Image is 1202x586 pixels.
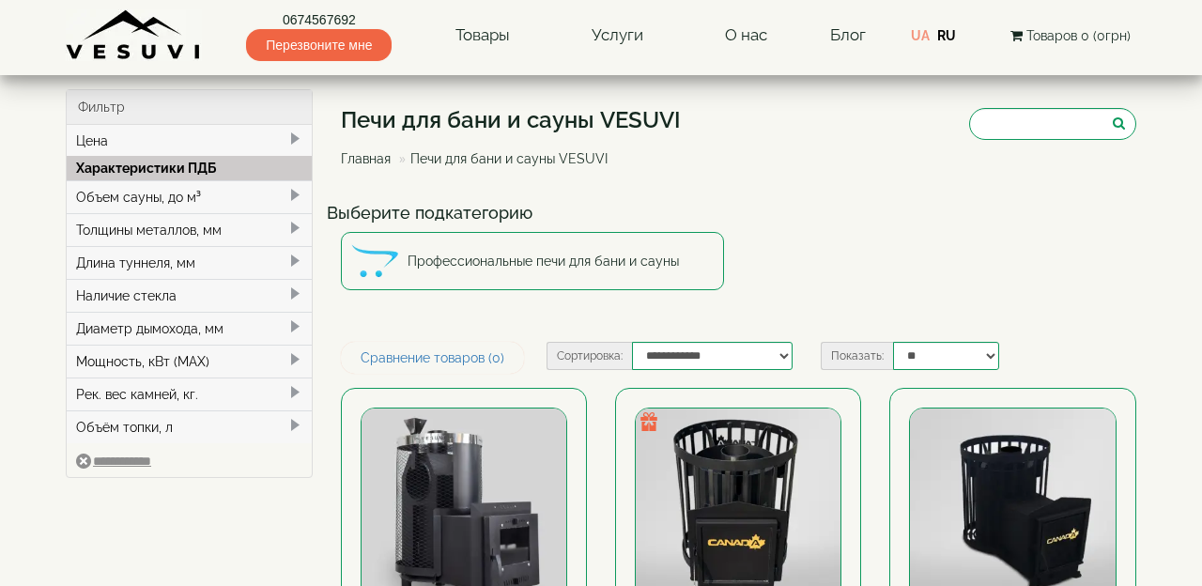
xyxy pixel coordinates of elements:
div: Характеристики ПДБ [67,156,312,180]
div: Толщины металлов, мм [67,213,312,246]
div: Мощность, кВт (MAX) [67,345,312,378]
h4: Выберите подкатегорию [327,204,1151,223]
img: gift [640,412,658,431]
a: UA [911,28,930,43]
div: Объем сауны, до м³ [67,180,312,213]
a: Товары [437,14,529,57]
div: Рек. вес камней, кг. [67,378,312,410]
a: Главная [341,151,391,166]
a: Услуги [573,14,662,57]
li: Печи для бани и сауны VESUVI [394,149,608,168]
button: Товаров 0 (0грн) [1005,25,1136,46]
div: Объём топки, л [67,410,312,443]
div: Цена [67,125,312,157]
div: Длина туннеля, мм [67,246,312,279]
img: Завод VESUVI [66,9,202,61]
a: О нас [706,14,786,57]
a: Профессиональные печи для бани и сауны Профессиональные печи для бани и сауны [341,232,725,290]
div: Фильтр [67,90,312,125]
img: Профессиональные печи для бани и сауны [351,238,398,285]
div: Наличие стекла [67,279,312,312]
a: RU [937,28,956,43]
label: Сортировка: [547,342,632,370]
div: Диаметр дымохода, мм [67,312,312,345]
h1: Печи для бани и сауны VESUVI [341,108,681,132]
a: Сравнение товаров (0) [341,342,524,374]
a: Блог [830,25,866,44]
span: Перезвоните мне [246,29,392,61]
label: Показать: [821,342,893,370]
span: Товаров 0 (0грн) [1026,28,1131,43]
a: 0674567692 [246,10,392,29]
